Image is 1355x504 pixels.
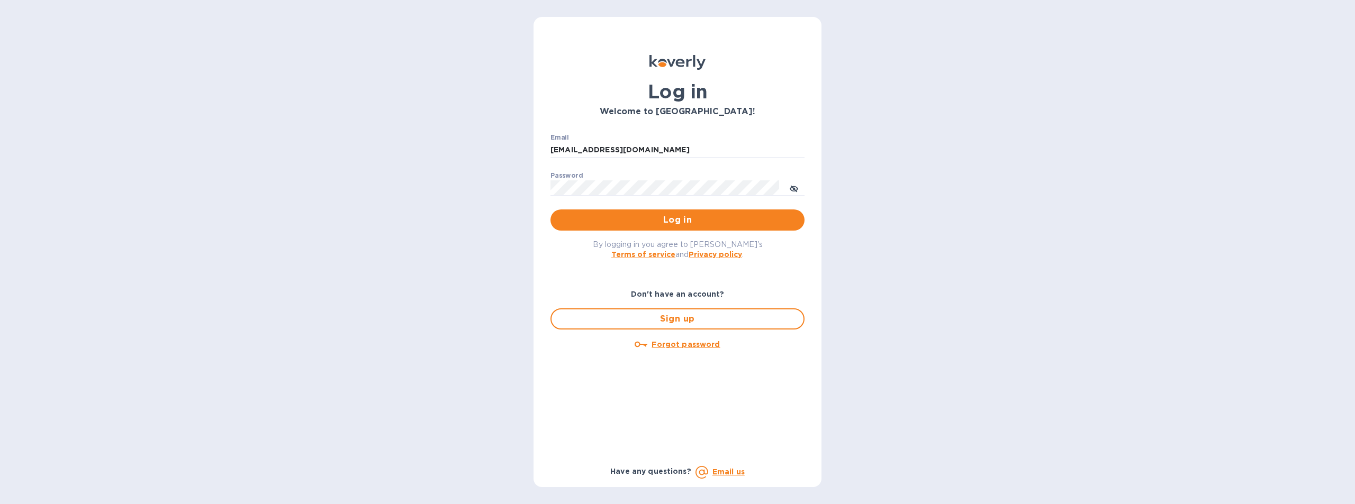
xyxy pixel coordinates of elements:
b: Don't have an account? [631,290,725,298]
h1: Log in [550,80,805,103]
button: Log in [550,209,805,231]
img: Koverly [649,55,706,70]
a: Terms of service [611,250,675,259]
button: Sign up [550,308,805,329]
u: Forgot password [652,340,720,349]
h3: Welcome to [GEOGRAPHIC_DATA]! [550,107,805,117]
input: Enter email address [550,142,805,158]
span: Log in [559,214,796,226]
label: Email [550,134,569,141]
span: By logging in you agree to [PERSON_NAME]'s and . [593,240,763,259]
a: Email us [712,468,745,476]
span: Sign up [560,313,795,325]
button: toggle password visibility [783,177,805,198]
b: Have any questions? [610,467,691,475]
label: Password [550,172,583,179]
a: Privacy policy [689,250,742,259]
